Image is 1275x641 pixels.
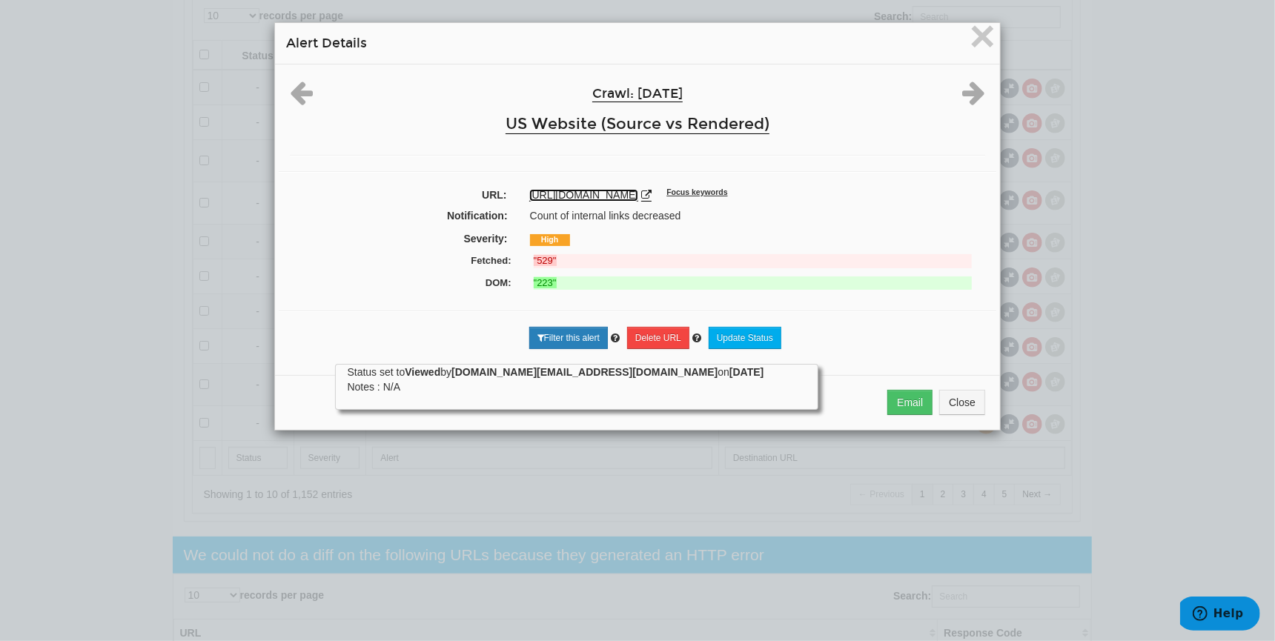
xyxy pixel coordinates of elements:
[279,187,518,202] label: URL:
[281,231,519,246] label: Severity:
[506,114,769,134] a: US Website (Source vs Rendered)
[534,277,557,288] strong: "223"
[1180,597,1260,634] iframe: Opens a widget where you can find more information
[970,11,996,61] span: ×
[627,327,689,349] a: Delete URL
[887,390,933,415] button: Email
[666,187,727,196] sup: Focus keywords
[290,93,313,104] a: Previous alert
[970,24,996,53] button: Close
[529,327,608,349] a: Filter this alert
[286,34,989,53] h4: Alert Details
[962,93,985,104] a: Next alert
[519,208,994,223] div: Count of internal links decreased
[592,86,683,102] a: Crawl: [DATE]
[534,255,557,266] strong: "529"
[281,208,519,223] label: Notification:
[939,390,985,415] button: Close
[347,365,807,394] div: Status set to by on Notes : N/A
[405,366,440,378] strong: Viewed
[529,189,639,202] a: [URL][DOMAIN_NAME]
[451,366,718,378] strong: [DOMAIN_NAME][EMAIL_ADDRESS][DOMAIN_NAME]
[292,254,523,268] label: Fetched:
[530,234,570,246] span: High
[729,366,764,378] strong: [DATE]
[292,276,523,290] label: DOM:
[709,327,781,349] a: Update Status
